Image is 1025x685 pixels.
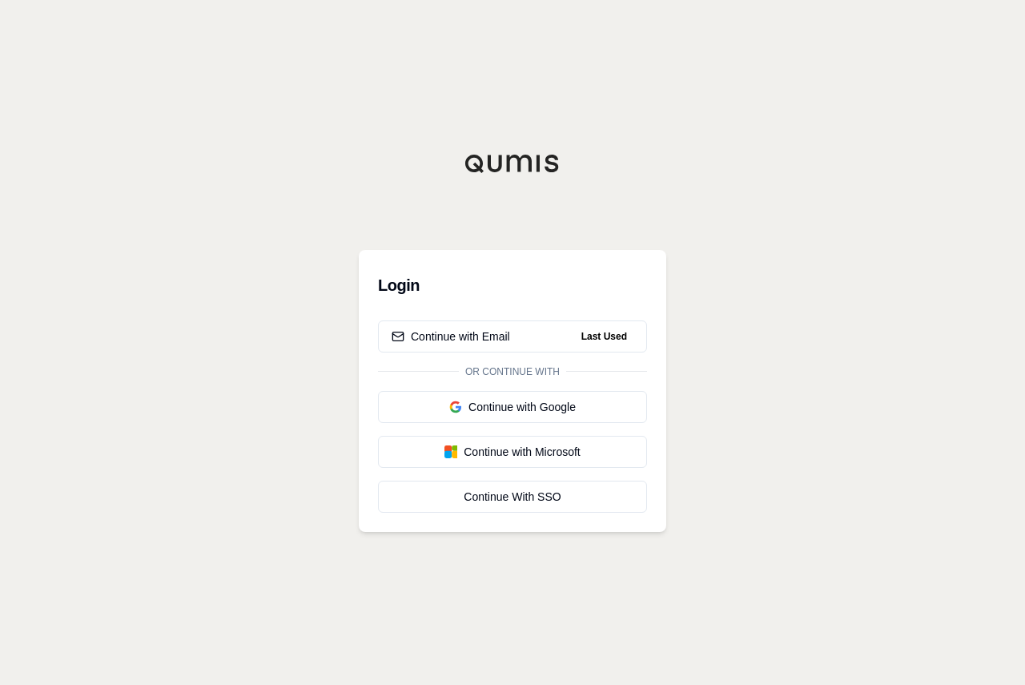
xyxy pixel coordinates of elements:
[378,481,647,513] a: Continue With SSO
[378,436,647,468] button: Continue with Microsoft
[459,365,566,378] span: Or continue with
[378,391,647,423] button: Continue with Google
[378,269,647,301] h3: Login
[575,327,633,346] span: Last Used
[392,489,633,505] div: Continue With SSO
[392,328,510,345] div: Continue with Email
[378,320,647,353] button: Continue with EmailLast Used
[392,444,633,460] div: Continue with Microsoft
[464,154,561,173] img: Qumis
[392,399,633,415] div: Continue with Google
